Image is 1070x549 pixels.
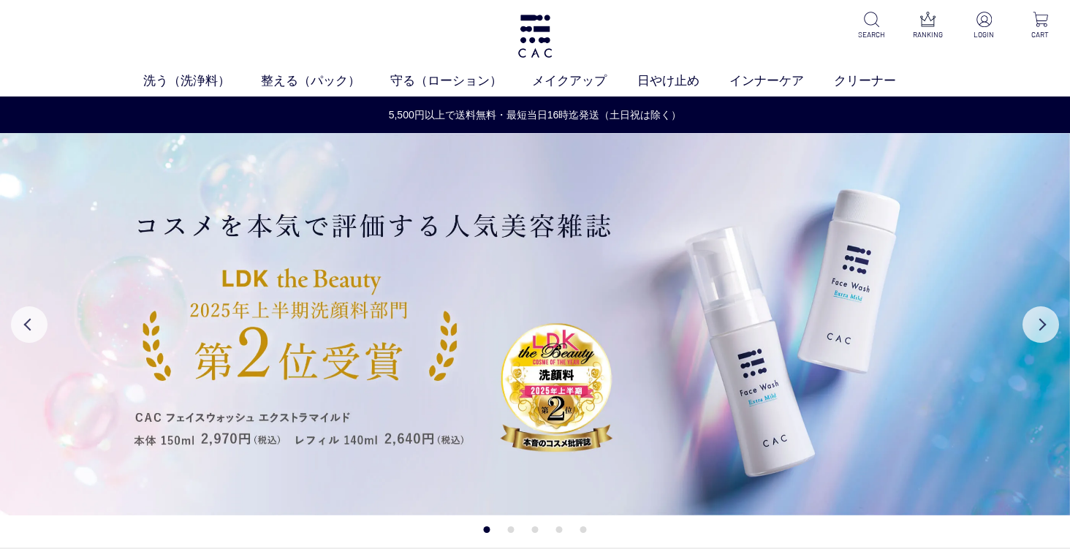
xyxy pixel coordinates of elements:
[580,526,587,533] button: 5 of 5
[637,72,729,91] a: 日やけ止め
[1,107,1069,123] a: 5,500円以上で送料無料・最短当日16時迄発送（土日祝は除く）
[910,12,946,40] a: RANKING
[966,12,1002,40] a: LOGIN
[508,526,515,533] button: 2 of 5
[729,72,834,91] a: インナーケア
[854,29,889,40] p: SEARCH
[1022,306,1059,343] button: Next
[516,15,554,58] img: logo
[966,29,1002,40] p: LOGIN
[1022,29,1058,40] p: CART
[143,72,260,91] a: 洗う（洗浄料）
[532,72,637,91] a: メイクアップ
[854,12,889,40] a: SEARCH
[11,306,48,343] button: Previous
[532,526,539,533] button: 3 of 5
[1022,12,1058,40] a: CART
[556,526,563,533] button: 4 of 5
[261,72,390,91] a: 整える（パック）
[910,29,946,40] p: RANKING
[484,526,490,533] button: 1 of 5
[390,72,532,91] a: 守る（ローション）
[834,72,926,91] a: クリーナー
